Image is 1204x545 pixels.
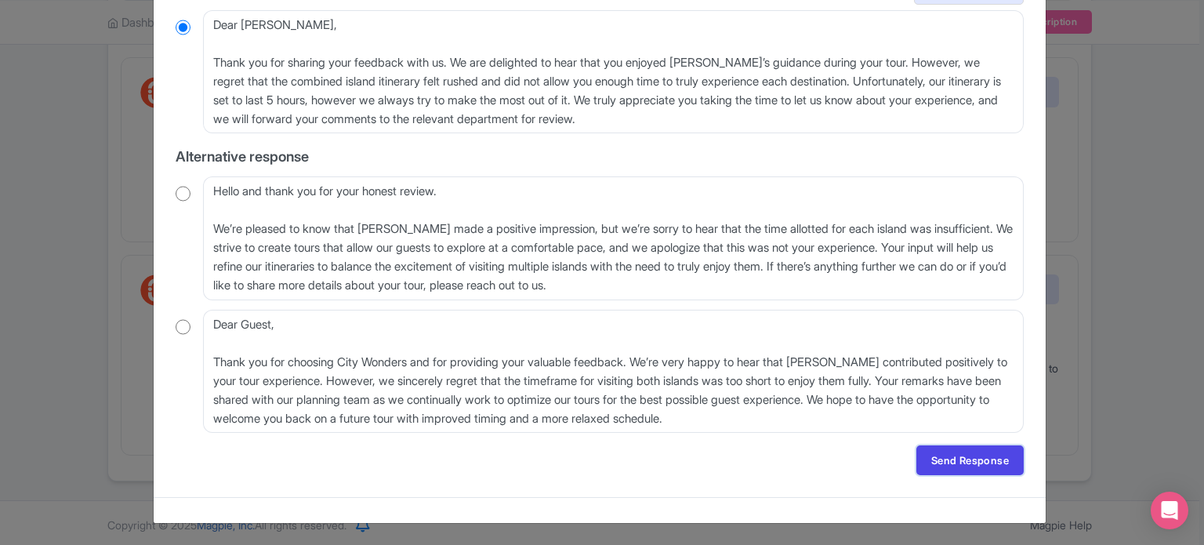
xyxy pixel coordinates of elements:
[916,445,1024,475] a: Send Response
[203,310,1024,434] textarea: Dear Guest, Thank you for choosing City Wonders and for providing your valuable feedback. We’re v...
[203,176,1024,300] textarea: Hello and thank you for your honest review. We’re pleased to know that [PERSON_NAME] made a posit...
[1151,492,1188,529] div: Open Intercom Messenger
[203,10,1024,134] textarea: Dear valued traveler, Thank you for sharing your feedback with us. We are delighted to hear that ...
[176,148,309,165] span: Alternative response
